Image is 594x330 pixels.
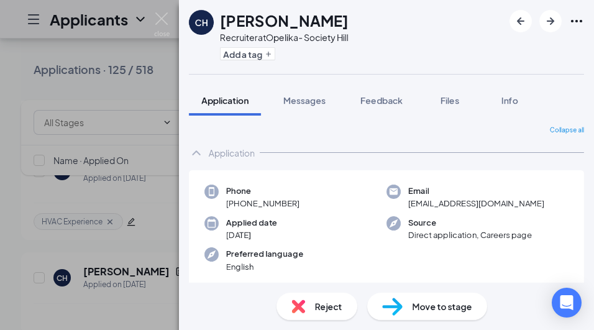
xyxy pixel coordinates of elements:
span: Files [441,94,459,106]
button: PlusAdd a tag [220,47,275,60]
span: Direct application, Careers page [408,229,532,241]
span: Reject [315,300,342,313]
span: Info [501,94,518,106]
span: Applied date [226,216,277,229]
span: Collapse all [550,126,584,135]
span: Feedback [360,94,403,106]
span: Preferred language [226,247,303,260]
span: [PHONE_NUMBER] [226,197,299,209]
span: Source [408,216,532,229]
div: Application [209,147,255,159]
svg: ChevronUp [189,145,204,160]
span: [DATE] [226,229,277,241]
button: ArrowRight [539,10,562,32]
svg: Ellipses [569,14,584,29]
div: Recruiter at Opelika- Society Hill [220,31,349,44]
svg: ArrowRight [543,14,558,29]
span: English [226,260,303,273]
div: CH [195,16,208,29]
svg: ArrowLeftNew [513,14,528,29]
span: Move to stage [413,300,472,313]
span: Application [201,94,249,106]
span: [EMAIL_ADDRESS][DOMAIN_NAME] [408,197,544,209]
span: Phone [226,185,299,197]
svg: Plus [265,50,272,58]
div: Open Intercom Messenger [552,288,582,318]
h1: [PERSON_NAME] [220,10,349,31]
span: Email [408,185,544,197]
button: ArrowLeftNew [509,10,532,32]
span: Messages [283,94,326,106]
